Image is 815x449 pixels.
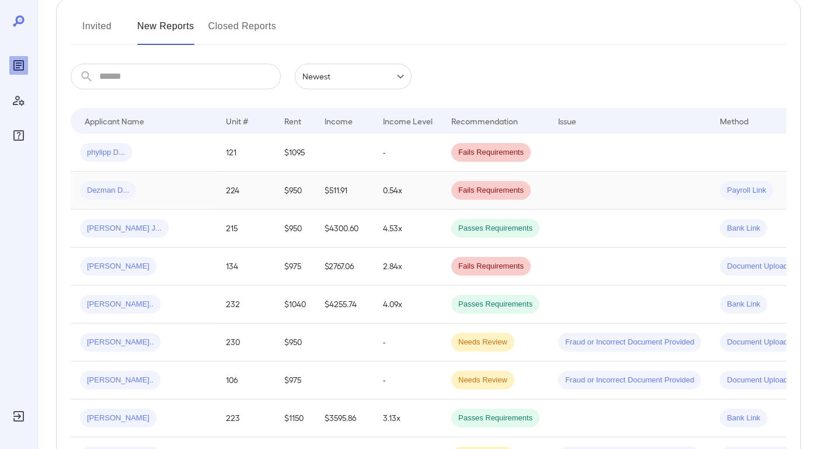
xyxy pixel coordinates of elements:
td: 224 [217,172,275,210]
span: Bank Link [720,223,767,234]
td: $975 [275,361,315,399]
td: 4.53x [374,210,442,248]
button: New Reports [137,17,194,45]
div: Unit # [226,114,248,128]
td: 121 [217,134,275,172]
span: phylipp D... [80,147,132,158]
div: Income Level [383,114,433,128]
td: 0.54x [374,172,442,210]
td: $950 [275,210,315,248]
span: Needs Review [451,337,514,348]
td: 223 [217,399,275,437]
span: Document Upload [720,337,795,348]
span: Payroll Link [720,185,773,196]
span: Fails Requirements [451,261,531,272]
span: Fraud or Incorrect Document Provided [558,375,701,386]
span: Bank Link [720,413,767,424]
td: 230 [217,323,275,361]
td: 215 [217,210,275,248]
div: Log Out [9,407,28,426]
span: [PERSON_NAME] [80,261,156,272]
span: Document Upload [720,261,795,272]
button: Invited [71,17,123,45]
span: [PERSON_NAME].. [80,337,161,348]
span: Fails Requirements [451,147,531,158]
div: Recommendation [451,114,518,128]
div: Issue [558,114,577,128]
span: Passes Requirements [451,223,539,234]
span: Fails Requirements [451,185,531,196]
td: $950 [275,323,315,361]
span: Passes Requirements [451,299,539,310]
td: $2767.06 [315,248,374,286]
span: [PERSON_NAME] [80,413,156,424]
div: Method [720,114,748,128]
td: $1040 [275,286,315,323]
span: Document Upload [720,375,795,386]
div: Reports [9,56,28,75]
span: Bank Link [720,299,767,310]
span: Dezman D... [80,185,136,196]
td: 134 [217,248,275,286]
td: - [374,323,442,361]
div: Rent [284,114,303,128]
td: 3.13x [374,399,442,437]
td: $4255.74 [315,286,374,323]
span: Needs Review [451,375,514,386]
td: $975 [275,248,315,286]
td: 4.09x [374,286,442,323]
button: Closed Reports [208,17,277,45]
td: $1150 [275,399,315,437]
span: [PERSON_NAME].. [80,375,161,386]
td: $511.91 [315,172,374,210]
span: Fraud or Incorrect Document Provided [558,337,701,348]
td: - [374,134,442,172]
div: Applicant Name [85,114,144,128]
span: [PERSON_NAME] J... [80,223,169,234]
div: Newest [295,64,412,89]
div: FAQ [9,126,28,145]
td: $950 [275,172,315,210]
td: $1095 [275,134,315,172]
td: $3595.86 [315,399,374,437]
div: Manage Users [9,91,28,110]
td: 232 [217,286,275,323]
span: [PERSON_NAME].. [80,299,161,310]
td: $4300.60 [315,210,374,248]
div: Income [325,114,353,128]
td: - [374,361,442,399]
span: Passes Requirements [451,413,539,424]
td: 2.84x [374,248,442,286]
td: 106 [217,361,275,399]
